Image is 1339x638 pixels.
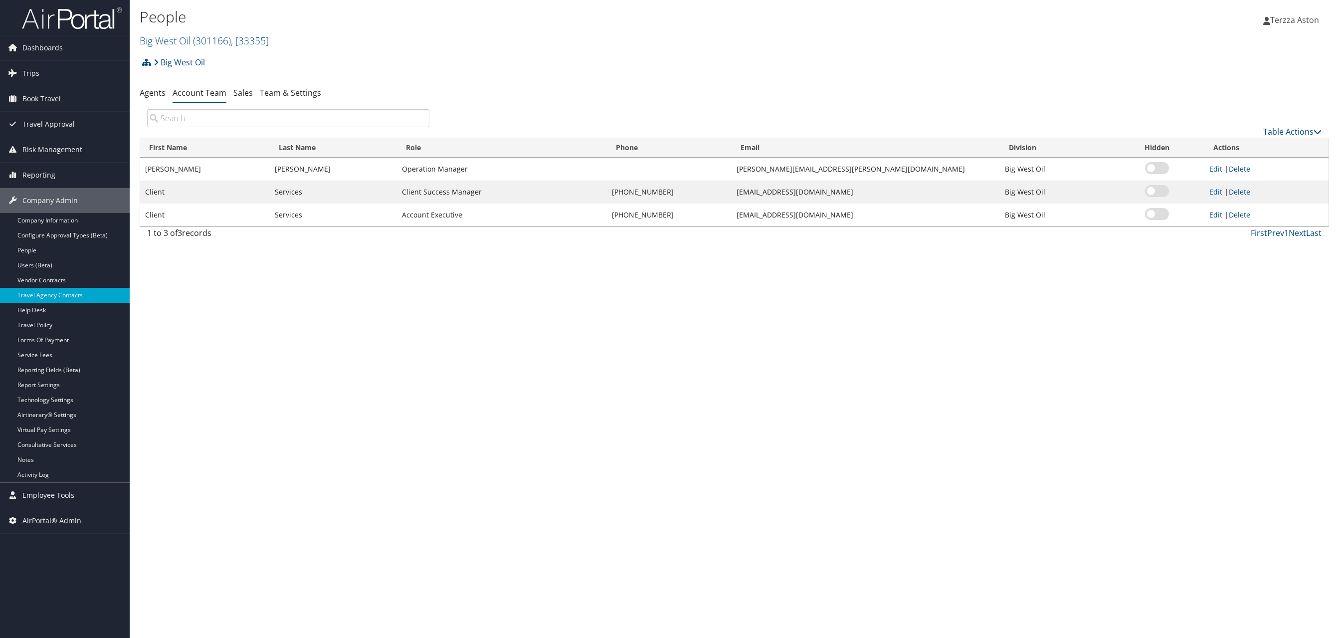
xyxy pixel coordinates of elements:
td: Client [140,204,270,226]
th: Actions [1204,138,1329,158]
td: Big West Oil [1000,158,1110,181]
a: Terzza Aston [1263,5,1329,35]
a: Delete [1229,187,1250,197]
td: [PERSON_NAME] [270,158,397,181]
h1: People [140,6,933,27]
a: Edit [1209,164,1222,174]
a: Last [1306,227,1322,238]
a: Account Team [173,87,226,98]
td: Big West Oil [1000,204,1110,226]
a: Prev [1267,227,1284,238]
td: [PERSON_NAME][EMAIL_ADDRESS][PERSON_NAME][DOMAIN_NAME] [732,158,1000,181]
span: Travel Approval [22,112,75,137]
td: Operation Manager [397,158,607,181]
span: Employee Tools [22,483,74,508]
a: Agents [140,87,166,98]
a: Delete [1229,210,1250,219]
a: Edit [1209,210,1222,219]
a: First [1251,227,1267,238]
a: Big West Oil [154,52,205,72]
th: Role: activate to sort column ascending [397,138,607,158]
td: Services [270,181,397,204]
img: airportal-logo.png [22,6,122,30]
td: | [1204,204,1329,226]
a: Sales [233,87,253,98]
span: Book Travel [22,86,61,111]
td: Services [270,204,397,226]
td: Account Executive [397,204,607,226]
td: [PHONE_NUMBER] [607,181,732,204]
span: AirPortal® Admin [22,508,81,533]
span: 3 [178,227,182,238]
a: Delete [1229,164,1250,174]
td: [PERSON_NAME] [140,158,270,181]
td: | [1204,181,1329,204]
th: Email: activate to sort column ascending [732,138,1000,158]
input: Search [147,109,429,127]
td: [PHONE_NUMBER] [607,204,732,226]
a: Edit [1209,187,1222,197]
td: | [1204,158,1329,181]
span: Company Admin [22,188,78,213]
th: Division: activate to sort column ascending [1000,138,1110,158]
a: Big West Oil [140,34,269,47]
span: , [ 33355 ] [231,34,269,47]
th: First Name: activate to sort column ascending [140,138,270,158]
a: Next [1289,227,1306,238]
a: Table Actions [1263,126,1322,137]
span: Terzza Aston [1270,14,1319,25]
td: [EMAIL_ADDRESS][DOMAIN_NAME] [732,204,1000,226]
span: Dashboards [22,35,63,60]
td: Client Success Manager [397,181,607,204]
td: Client [140,181,270,204]
th: Phone [607,138,732,158]
td: [EMAIL_ADDRESS][DOMAIN_NAME] [732,181,1000,204]
td: Big West Oil [1000,181,1110,204]
span: Reporting [22,163,55,188]
span: ( 301166 ) [193,34,231,47]
span: Trips [22,61,39,86]
a: Team & Settings [260,87,321,98]
span: Risk Management [22,137,82,162]
th: Hidden: activate to sort column ascending [1110,138,1204,158]
a: 1 [1284,227,1289,238]
div: 1 to 3 of records [147,227,429,244]
th: Last Name: activate to sort column ascending [270,138,397,158]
